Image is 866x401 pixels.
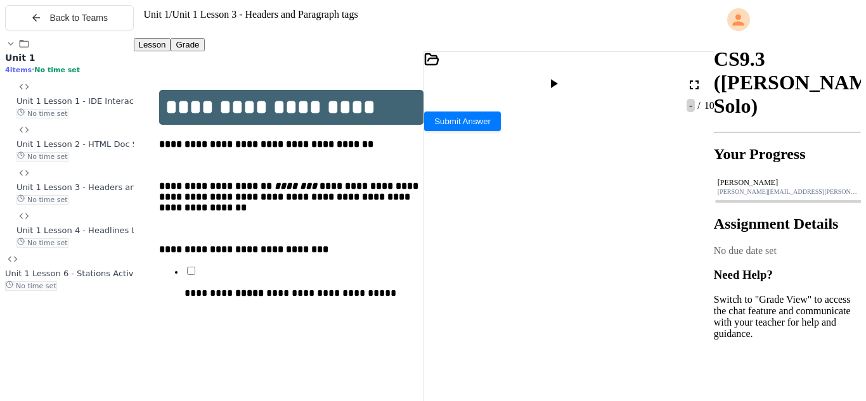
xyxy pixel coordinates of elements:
span: / [169,9,172,20]
span: Unit 1 Lesson 3 - Headers and Paragraph tags [172,9,358,20]
h2: Assignment Details [714,215,861,232]
h3: Need Help? [714,268,861,282]
span: No time set [16,109,68,118]
span: Unit 1 [5,53,35,63]
span: 4 items [5,66,32,74]
div: My Account [714,5,861,34]
span: Unit 1 [144,9,169,20]
span: - [687,99,695,112]
span: • [32,65,34,74]
span: 10 [702,100,714,111]
span: Unit 1 Lesson 1 - IDE Interaction [16,96,150,106]
span: Unit 1 Lesson 3 - Headers and Paragraph tags [16,182,206,192]
h1: CS9.3 ([PERSON_NAME] Solo) [714,48,861,118]
span: Unit 1 Lesson 6 - Stations Activity [5,269,144,278]
span: Submit Answer [434,117,491,126]
span: Back to Teams [49,13,108,23]
span: No time set [16,152,68,162]
button: Back to Teams [5,5,134,30]
button: Lesson [134,38,171,51]
div: No due date set [714,245,861,257]
span: No time set [5,281,57,291]
span: Unit 1 Lesson 4 - Headlines Lab [16,226,146,235]
button: Submit Answer [424,111,501,131]
h2: Your Progress [714,146,861,163]
span: No time set [16,195,68,205]
button: Grade [171,38,204,51]
span: / [697,100,700,111]
p: Switch to "Grade View" to access the chat feature and communicate with your teacher for help and ... [714,294,861,340]
span: No time set [34,66,80,74]
span: No time set [16,238,68,248]
div: [PERSON_NAME][EMAIL_ADDRESS][PERSON_NAME][DOMAIN_NAME] [718,188,857,195]
div: [PERSON_NAME] [718,178,857,188]
span: Unit 1 Lesson 2 - HTML Doc Setup [16,139,157,149]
